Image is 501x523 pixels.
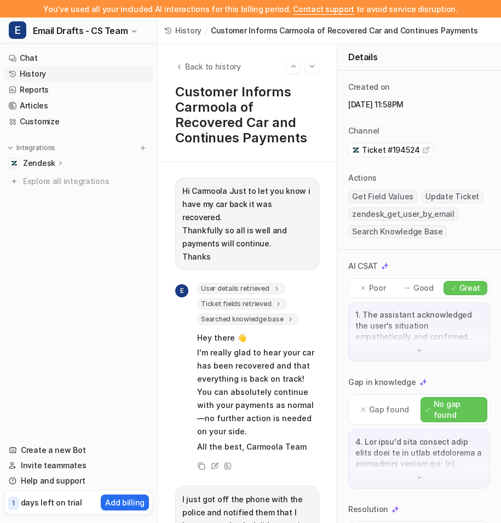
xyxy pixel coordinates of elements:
p: Poor [369,283,386,294]
p: Gap in knowledge [348,377,416,388]
p: Resolution [348,504,388,515]
span: Back to history [185,61,241,72]
button: Add billing [101,495,149,510]
p: Created on [348,82,390,93]
p: days left on trial [21,497,82,508]
p: Gap found [369,404,409,415]
p: Zendesk [23,158,55,169]
a: History [164,25,201,36]
a: Customize [4,114,153,129]
span: E [9,21,26,39]
span: Contact support [293,4,354,14]
a: Chat [4,50,153,66]
p: Add billing [105,497,145,508]
p: 1. The assistant acknowledged the user's situation empathetically and confirmed that payments cou... [355,309,483,342]
p: All the best, Carmoola Team [197,440,319,453]
span: Update Ticket [422,190,483,203]
img: down-arrow [416,474,423,481]
button: Go to previous session [286,59,301,73]
p: Good [413,283,434,294]
a: Invite teammates [4,458,153,473]
img: down-arrow [416,347,423,354]
img: menu_add.svg [139,144,147,152]
div: Details [337,44,501,71]
span: History [175,25,201,36]
a: Ticket #194524 [352,145,430,156]
img: zendesk [352,146,360,154]
a: Help and support [4,473,153,488]
p: [DATE] 11:58PM [348,99,490,110]
span: User details retrieved [197,283,285,294]
p: Hi Carmoola Just to let you know i have my car back it was recovered. Thankfully so all is well a... [182,185,312,263]
span: / [205,25,208,36]
p: I'm really glad to hear your car has been recovered and that everything is back on track! You can... [197,346,319,438]
img: Next session [308,61,316,71]
span: Ticket fields retrieved [197,298,286,309]
p: 4. Lor ipsu'd sita consect adip elits doei te in utlab etdolorema a enimadmini veniam qui: (n) ex... [355,436,483,469]
span: Customer Informs Carmoola of Recovered Car and Continues Payments [211,25,478,36]
a: Explore all integrations [4,174,153,189]
a: History [4,66,153,82]
a: Articles [4,98,153,113]
span: E [175,284,188,297]
p: Channel [348,125,379,136]
button: Back to history [175,61,241,72]
img: Previous session [290,61,297,71]
a: Create a new Bot [4,442,153,458]
p: Hey there 👋 [197,331,319,344]
p: No gap found [434,399,482,421]
img: explore all integrations [9,176,20,187]
p: 1 [12,498,15,508]
a: Reports [4,82,153,97]
span: zendesk_get_user_by_email [348,208,458,221]
h1: Customer Informs Carmoola of Recovered Car and Continues Payments [175,84,319,146]
button: Integrations [4,142,59,153]
img: expand menu [7,144,14,152]
span: Search Knowledge Base [348,225,447,238]
p: AI CSAT [348,261,378,272]
span: Get Field Values [348,190,417,203]
p: Integrations [16,143,55,152]
span: Email Drafts - CS Team [33,23,128,38]
button: Go to next session [305,59,319,73]
span: Ticket #194524 [362,145,420,156]
p: Great [459,283,481,294]
span: Searched knowledge base [197,314,298,325]
img: Zendesk [11,160,18,166]
p: Actions [348,173,377,183]
span: Explore all integrations [23,173,148,190]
